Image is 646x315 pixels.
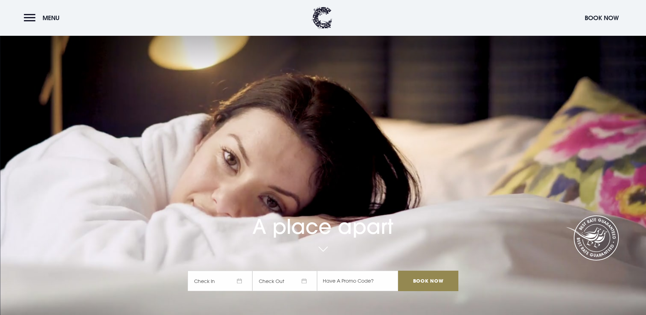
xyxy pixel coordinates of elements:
[398,271,458,291] input: Book Now
[188,271,252,291] span: Check In
[317,271,398,291] input: Have A Promo Code?
[312,7,332,29] img: Clandeboye Lodge
[24,11,63,25] button: Menu
[581,11,622,25] button: Book Now
[43,14,60,22] span: Menu
[252,271,317,291] span: Check Out
[188,195,458,239] h1: A place apart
